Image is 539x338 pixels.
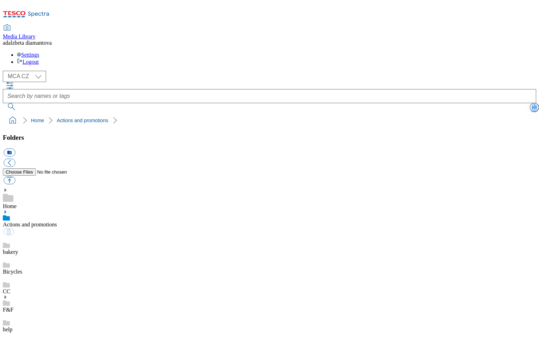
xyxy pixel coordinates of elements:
[8,40,52,46] span: alzbeta diamantova
[3,269,22,275] a: Bicycles
[17,59,39,65] a: Logout
[7,115,18,126] a: home
[3,134,536,142] h3: Folders
[3,326,13,332] a: help
[3,40,8,46] span: ad
[3,33,36,39] span: Media Library
[3,221,57,227] a: Actions and promotions
[3,203,17,209] a: Home
[3,114,536,127] nav: breadcrumb
[31,118,44,123] a: Home
[3,288,10,294] a: CC
[3,89,536,103] input: Search by names or tags
[3,25,36,40] a: Media Library
[3,249,18,255] a: bakery
[3,307,13,313] a: F&F
[57,118,108,123] a: Actions and promotions
[17,52,39,58] a: Settings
